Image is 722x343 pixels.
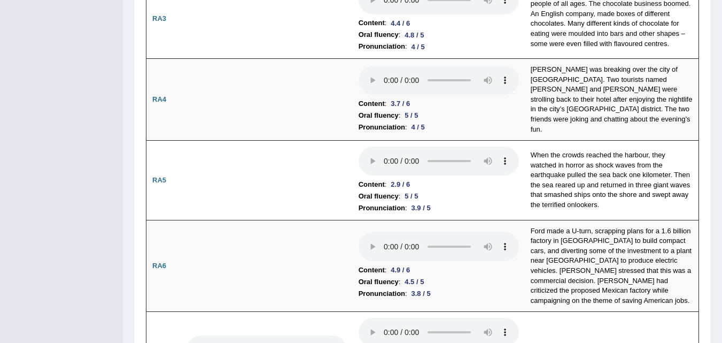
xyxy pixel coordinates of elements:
b: Pronunciation [359,202,405,214]
li: : [359,264,519,276]
b: RA6 [152,262,166,270]
div: 4.9 / 6 [386,264,414,276]
b: Content [359,264,385,276]
b: Oral fluency [359,190,399,202]
div: 5 / 5 [400,190,422,202]
div: 3.8 / 5 [407,288,435,299]
li: : [359,17,519,29]
b: Content [359,17,385,29]
div: 5 / 5 [400,110,422,121]
b: RA5 [152,176,166,184]
li: : [359,202,519,214]
td: When the crowds reached the harbour, they watched in horror as shock waves from the earthquake pu... [525,141,699,220]
li: : [359,179,519,190]
div: 4.8 / 5 [400,29,428,41]
li: : [359,121,519,133]
b: Content [359,98,385,110]
div: 2.9 / 6 [386,179,414,190]
b: Pronunciation [359,41,405,52]
li: : [359,98,519,110]
li: : [359,110,519,121]
b: Pronunciation [359,121,405,133]
div: 4 / 5 [407,121,429,133]
b: Oral fluency [359,29,399,41]
td: [PERSON_NAME] was breaking over the city of [GEOGRAPHIC_DATA]. Two tourists named [PERSON_NAME] a... [525,59,699,141]
li: : [359,190,519,202]
b: Pronunciation [359,288,405,300]
div: 3.9 / 5 [407,202,435,214]
b: RA3 [152,14,166,22]
b: Oral fluency [359,276,399,288]
li: : [359,41,519,52]
div: 3.7 / 6 [386,98,414,109]
b: Content [359,179,385,190]
li: : [359,288,519,300]
div: 4 / 5 [407,41,429,52]
b: RA4 [152,95,166,103]
div: 4.5 / 5 [400,276,428,287]
li: : [359,29,519,41]
b: Oral fluency [359,110,399,121]
li: : [359,276,519,288]
div: 4.4 / 6 [386,18,414,29]
td: Ford made a U-turn, scrapping plans for a 1.6 billion factory in [GEOGRAPHIC_DATA] to build compa... [525,220,699,312]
